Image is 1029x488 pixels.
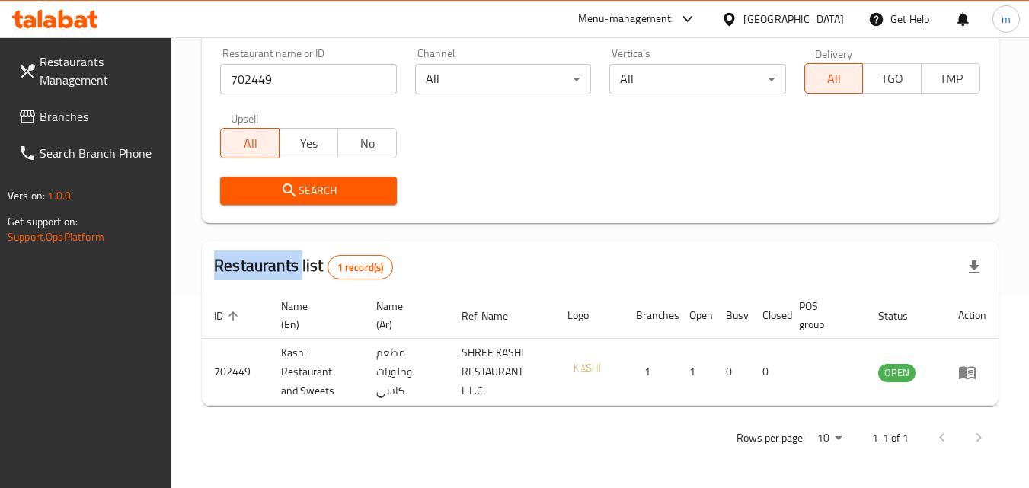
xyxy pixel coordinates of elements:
td: SHREE KASHI RESTAURANT L.L.C [449,339,556,406]
div: All [415,64,591,94]
button: All [220,128,280,158]
span: Ref. Name [462,307,528,325]
td: Kashi Restaurant and Sweets [269,339,364,406]
td: مطعم وحلويات كاشي [364,339,449,406]
div: Menu [958,363,986,381]
span: 1 record(s) [328,260,393,275]
img: Kashi Restaurant and Sweets [567,350,606,388]
span: TGO [869,68,916,90]
div: Rows per page: [811,427,848,450]
p: Rows per page: [737,429,805,448]
a: Restaurants Management [6,43,172,98]
button: Search [220,177,396,205]
a: Branches [6,98,172,135]
span: TMP [928,68,974,90]
span: Name (En) [281,297,346,333]
td: 702449 [202,339,269,406]
button: Yes [279,128,338,158]
th: Logo [555,292,624,339]
button: TMP [921,63,980,94]
th: Closed [750,292,787,339]
td: 0 [750,339,787,406]
div: Menu-management [578,10,672,28]
a: Support.OpsPlatform [8,227,104,247]
td: 1 [677,339,714,406]
div: [GEOGRAPHIC_DATA] [743,11,844,27]
span: OPEN [878,364,916,381]
span: No [344,132,391,155]
span: Status [878,307,928,325]
span: Branches [40,107,160,126]
div: All [609,64,785,94]
span: Version: [8,186,45,206]
label: Delivery [815,48,853,59]
span: All [227,132,273,155]
td: 1 [624,339,677,406]
span: Get support on: [8,212,78,231]
span: 1.0.0 [47,186,71,206]
th: Action [946,292,999,339]
span: Name (Ar) [376,297,431,333]
div: Export file [956,249,992,285]
label: Upsell [231,113,259,123]
h2: Restaurants list [214,254,393,279]
p: 1-1 of 1 [872,429,909,448]
span: POS group [799,297,848,333]
th: Branches [624,292,677,339]
span: Restaurants Management [40,53,160,89]
th: Busy [714,292,750,339]
th: Open [677,292,714,339]
button: TGO [862,63,922,94]
input: Search for restaurant name or ID.. [220,64,396,94]
button: All [804,63,864,94]
td: 0 [714,339,750,406]
button: No [337,128,397,158]
span: m [1002,11,1011,27]
span: Search Branch Phone [40,144,160,162]
a: Search Branch Phone [6,135,172,171]
span: All [811,68,858,90]
span: Yes [286,132,332,155]
table: enhanced table [202,292,999,406]
span: ID [214,307,243,325]
span: Search [232,181,384,200]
